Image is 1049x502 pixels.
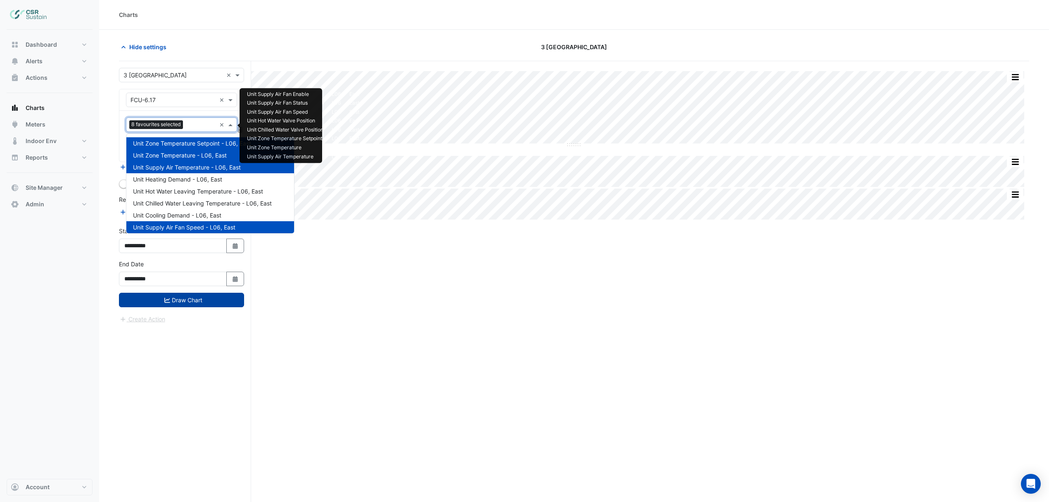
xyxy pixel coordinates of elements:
td: East [345,99,363,108]
td: L06 [328,126,345,135]
button: More Options [1007,157,1023,167]
span: Unit Supply Air Fan Speed - L06, East [133,224,235,231]
span: Unit Chilled Water Leaving Temperature - L06, East [133,200,272,207]
td: L06 [328,108,345,117]
fa-icon: Select Date [232,275,239,282]
button: More Options [1007,189,1023,200]
ng-dropdown-panel: Options list [126,134,294,234]
span: Clear [219,96,226,104]
td: East [345,134,363,143]
td: Unit Chilled Water Valve Position [243,126,328,135]
td: Unit Hot Water Valve Position [243,117,328,126]
app-icon: Alerts [11,57,19,65]
span: Dashboard [26,41,57,49]
app-icon: Charts [11,104,19,112]
span: Unit Cooling Demand - L06, East [133,212,221,219]
span: Admin [26,200,44,208]
div: Open Intercom Messenger [1021,474,1041,494]
img: Company Logo [10,7,47,23]
span: Charts [26,104,45,112]
div: Charts [119,10,138,19]
span: 3 [GEOGRAPHIC_DATA] [541,43,607,51]
app-icon: Admin [11,200,19,208]
fa-icon: Select Date [232,242,239,249]
span: Unit Heating Demand - L06, East [133,176,222,183]
app-icon: Indoor Env [11,137,19,145]
button: Draw Chart [119,293,244,307]
td: Unit Supply Air Fan Status [243,99,328,108]
td: Unit Supply Air Fan Speed [243,108,328,117]
button: Site Manager [7,179,93,196]
button: Meters [7,116,93,133]
td: East [345,108,363,117]
span: Hide settings [129,43,166,51]
span: 8 favourites selected [129,120,183,129]
td: L06 [328,134,345,143]
button: Hide settings [119,40,172,54]
button: Admin [7,196,93,213]
app-icon: Actions [11,74,19,82]
td: L06 [328,117,345,126]
td: East [345,117,363,126]
span: Site Manager [26,184,63,192]
label: Reference Lines [119,195,162,204]
td: Unit Supply Air Temperature [243,152,328,161]
button: Indoor Env [7,133,93,149]
span: Unit Zone Temperature Setpoint - L06, East [133,140,251,147]
label: Start Date [119,227,147,235]
button: Alerts [7,53,93,69]
app-icon: Dashboard [11,41,19,49]
td: L06 [328,99,345,108]
app-icon: Meters [11,120,19,129]
span: Alerts [26,57,43,65]
span: Indoor Env [26,137,57,145]
span: Unit Supply Air Temperature - L06, East [133,164,241,171]
button: Actions [7,69,93,86]
span: Clear [226,71,233,79]
span: Reports [26,153,48,162]
button: Dashboard [7,36,93,53]
td: L06 [328,152,345,161]
span: Actions [26,74,47,82]
td: L06 [328,90,345,99]
button: Account [7,479,93,495]
td: Unit Zone Temperature Setpoint [243,134,328,143]
span: Unit Zone Temperature - L06, East [133,152,227,159]
td: East [345,126,363,135]
app-escalated-ticket-create-button: Please draw the charts first [119,315,166,322]
td: East [345,90,363,99]
button: Add Reference Line [119,207,180,217]
span: Meters [26,120,45,129]
button: More Options [1007,72,1023,82]
app-icon: Reports [11,153,19,162]
button: Reports [7,149,93,166]
span: Clear [219,120,226,129]
td: East [345,152,363,161]
td: Unit Supply Air Fan Enable [243,90,328,99]
app-icon: Site Manager [11,184,19,192]
td: East [345,143,363,153]
button: Charts [7,100,93,116]
td: L06 [328,143,345,153]
td: Unit Zone Temperature [243,143,328,153]
span: Account [26,483,50,491]
span: Unit Hot Water Leaving Temperature - L06, East [133,188,263,195]
label: End Date [119,260,144,268]
button: Add Equipment [119,163,169,172]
